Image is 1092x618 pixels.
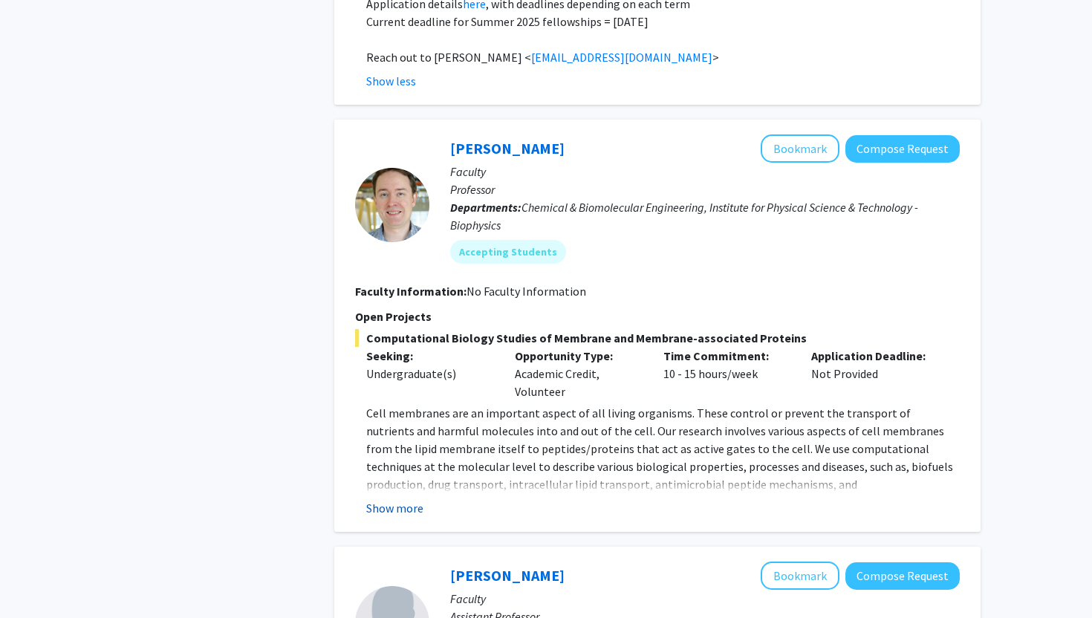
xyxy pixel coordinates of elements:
b: Faculty Information: [355,284,467,299]
p: Professor [450,180,960,198]
button: Show more [366,499,423,517]
button: Compose Request to Madeleine Youngs [845,562,960,590]
div: 10 - 15 hours/week [652,347,801,400]
p: Time Commitment: [663,347,790,365]
button: Add Madeleine Youngs to Bookmarks [761,562,839,590]
a: [PERSON_NAME] [450,139,565,157]
p: Faculty [450,163,960,180]
iframe: Chat [11,551,63,607]
p: Seeking: [366,347,493,365]
div: Academic Credit, Volunteer [504,347,652,400]
button: Compose Request to Jeffery Klauda [845,135,960,163]
span: No Faculty Information [467,284,586,299]
a: [EMAIL_ADDRESS][DOMAIN_NAME] [531,50,712,65]
p: Opportunity Type: [515,347,641,365]
div: Not Provided [800,347,949,400]
p: Application Deadline: [811,347,937,365]
span: Computational Biology Studies of Membrane and Membrane-associated Proteins [355,329,960,347]
button: Show less [366,72,416,90]
div: Undergraduate(s) [366,365,493,383]
p: Current deadline for Summer 2025 fellowships = [DATE] [366,13,960,30]
p: Cell membranes are an important aspect of all living organisms. These control or prevent the tran... [366,404,960,582]
mat-chip: Accepting Students [450,240,566,264]
b: Departments: [450,200,521,215]
a: [PERSON_NAME] [450,566,565,585]
span: Chemical & Biomolecular Engineering, Institute for Physical Science & Technology - Biophysics [450,200,918,232]
p: Reach out to [PERSON_NAME] < > [366,48,960,66]
p: Faculty [450,590,960,608]
button: Add Jeffery Klauda to Bookmarks [761,134,839,163]
p: Open Projects [355,308,960,325]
